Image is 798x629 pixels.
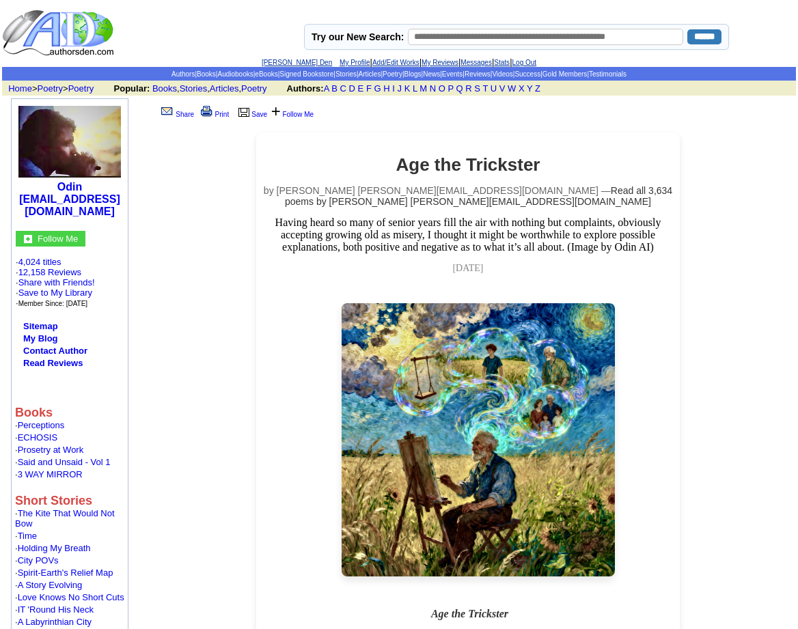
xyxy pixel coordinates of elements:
font: · [15,420,64,430]
a: Add/Edit Works [372,59,419,66]
a: A Story Evolving [18,580,83,590]
a: P [448,83,454,94]
a: Y [527,83,532,94]
a: O [439,83,445,94]
a: Blogs [404,70,422,78]
a: Said and Unsaid - Vol 1 [18,457,111,467]
a: Read Reviews [23,358,83,368]
a: Reviews [465,70,491,78]
span: | | | | | | | | | | | | | | | [171,70,627,78]
img: shim.gif [15,479,16,481]
font: Follow Me [38,234,78,244]
a: Stories [180,83,207,94]
a: Share [159,111,194,118]
font: · [15,531,37,541]
font: , , , [114,83,553,94]
font: · · [16,257,95,308]
a: K [404,83,411,94]
p: by [PERSON_NAME] [PERSON_NAME][EMAIL_ADDRESS][DOMAIN_NAME] — [263,185,673,207]
a: Odin [EMAIL_ADDRESS][DOMAIN_NAME] [19,181,120,217]
a: My Reviews [422,59,458,66]
a: U [491,83,497,94]
a: ECHOSIS [18,432,58,443]
a: [PERSON_NAME] Den [262,59,332,66]
a: Messages [460,59,492,66]
a: Save to My Library [18,288,92,298]
img: gc.jpg [24,235,32,243]
a: J [398,83,402,94]
font: · [15,508,115,529]
a: Read all 3,634 poems by [PERSON_NAME] [PERSON_NAME][EMAIL_ADDRESS][DOMAIN_NAME] [285,185,672,207]
a: Poetry [38,83,64,94]
font: · [15,445,83,455]
a: Holding My Breath [18,543,91,553]
a: Success [514,70,540,78]
font: · [15,617,92,627]
label: Try our New Search: [312,31,404,42]
a: Spirit-Earth's Relief Map [18,568,113,578]
a: Stats [494,59,510,66]
img: shim.gif [15,443,16,445]
a: News [423,70,440,78]
a: Contact Author [23,346,87,356]
a: D [349,83,355,94]
font: · [15,555,59,565]
b: Books [15,406,53,419]
b: Age the Trickster [431,608,508,619]
a: 4,024 titles [18,257,61,267]
a: A Labyrinthian City [18,617,92,627]
a: Print [198,111,230,118]
a: My Profile [340,59,370,66]
a: Authors [171,70,195,78]
a: Follow Me [282,111,314,118]
img: print.gif [201,106,212,117]
a: Save [236,111,267,118]
img: shim.gif [15,627,16,629]
a: The Kite That Would Not Bow [15,508,115,529]
a: X [519,83,525,94]
img: library.gif [236,106,251,117]
a: Time [18,531,37,541]
a: V [499,83,506,94]
img: 88864.jpg [18,106,121,178]
a: Log Out [512,59,537,66]
a: Audiobooks [217,70,253,78]
a: Articles [210,83,239,94]
a: 3 WAY MIRROR [18,469,83,479]
font: · [15,543,91,553]
b: Short Stories [15,494,92,507]
a: E [358,83,364,94]
font: · [15,580,82,590]
a: W [508,83,516,94]
a: Poetry [241,83,267,94]
a: Z [535,83,540,94]
a: Videos [492,70,512,78]
img: shim.gif [15,602,16,604]
font: | | | | | [262,57,536,67]
p: [DATE] [263,263,673,274]
a: B [331,83,338,94]
font: · [15,469,83,479]
b: Popular: [114,83,150,94]
a: T [482,83,488,94]
a: Testimonials [589,70,627,78]
a: R [465,83,471,94]
a: Books [197,70,216,78]
a: Articles [359,70,381,78]
a: M [419,83,427,94]
a: I [392,83,395,94]
a: Q [456,83,463,94]
font: > > [3,83,111,94]
a: Perceptions [18,420,65,430]
img: logo_ad.gif [2,9,117,57]
a: G [374,83,381,94]
font: Member Since: [DATE] [18,300,88,307]
a: IT 'Round His Neck [18,604,94,615]
a: Poetry [383,70,402,78]
img: shim.gif [15,553,16,555]
font: · [15,592,124,602]
a: eBooks [255,70,277,78]
a: Home [8,83,32,94]
a: Poetry [68,83,94,94]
